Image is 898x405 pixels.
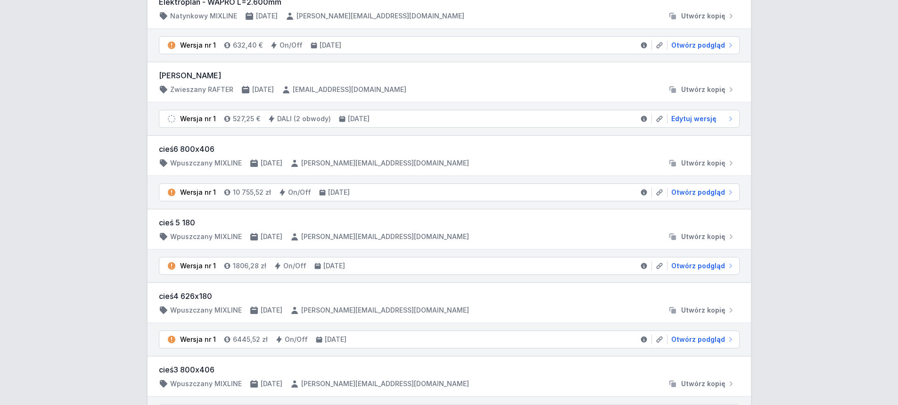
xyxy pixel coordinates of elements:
[170,232,242,241] h4: Wpuszczany MIXLINE
[256,11,278,21] h4: [DATE]
[283,261,306,271] h4: On/Off
[233,41,263,50] h4: 632,40 €
[671,188,725,197] span: Otwórz podgląd
[671,114,717,124] span: Edytuj wersję
[159,364,740,375] h3: cieś3 800x406
[348,114,370,124] h4: [DATE]
[233,261,266,271] h4: 1806,28 zł
[180,335,216,344] div: Wersja nr 1
[664,379,740,388] button: Utwórz kopię
[170,85,233,94] h4: Zwieszany RAFTER
[261,158,282,168] h4: [DATE]
[671,335,725,344] span: Otwórz podgląd
[261,379,282,388] h4: [DATE]
[664,85,740,94] button: Utwórz kopię
[285,335,308,344] h4: On/Off
[288,188,311,197] h4: On/Off
[233,114,260,124] h4: 527,25 €
[681,232,725,241] span: Utwórz kopię
[328,188,350,197] h4: [DATE]
[671,261,725,271] span: Otwórz podgląd
[671,41,725,50] span: Otwórz podgląd
[301,158,469,168] h4: [PERSON_NAME][EMAIL_ADDRESS][DOMAIN_NAME]
[667,261,735,271] a: Otwórz podgląd
[301,379,469,388] h4: [PERSON_NAME][EMAIL_ADDRESS][DOMAIN_NAME]
[167,114,176,124] img: draft.svg
[325,335,346,344] h4: [DATE]
[159,217,740,228] h3: cieś 5 180
[667,114,735,124] a: Edytuj wersję
[159,70,740,81] h3: [PERSON_NAME]
[320,41,341,50] h4: [DATE]
[252,85,274,94] h4: [DATE]
[180,114,216,124] div: Wersja nr 1
[170,379,242,388] h4: Wpuszczany MIXLINE
[159,143,740,155] h3: cieś6 800x406
[170,306,242,315] h4: Wpuszczany MIXLINE
[681,158,725,168] span: Utwórz kopię
[180,261,216,271] div: Wersja nr 1
[681,85,725,94] span: Utwórz kopię
[664,158,740,168] button: Utwórz kopię
[180,41,216,50] div: Wersja nr 1
[664,11,740,21] button: Utwórz kopię
[293,85,406,94] h4: [EMAIL_ADDRESS][DOMAIN_NAME]
[233,335,268,344] h4: 6445,52 zł
[664,232,740,241] button: Utwórz kopię
[323,261,345,271] h4: [DATE]
[261,306,282,315] h4: [DATE]
[261,232,282,241] h4: [DATE]
[664,306,740,315] button: Utwórz kopię
[681,11,725,21] span: Utwórz kopię
[233,188,271,197] h4: 10 755,52 zł
[277,114,331,124] h4: DALI (2 obwody)
[297,11,464,21] h4: [PERSON_NAME][EMAIL_ADDRESS][DOMAIN_NAME]
[170,158,242,168] h4: Wpuszczany MIXLINE
[667,41,735,50] a: Otwórz podgląd
[681,306,725,315] span: Utwórz kopię
[159,290,740,302] h3: cieś4 626x180
[681,379,725,388] span: Utwórz kopię
[301,306,469,315] h4: [PERSON_NAME][EMAIL_ADDRESS][DOMAIN_NAME]
[667,188,735,197] a: Otwórz podgląd
[667,335,735,344] a: Otwórz podgląd
[280,41,303,50] h4: On/Off
[301,232,469,241] h4: [PERSON_NAME][EMAIL_ADDRESS][DOMAIN_NAME]
[180,188,216,197] div: Wersja nr 1
[170,11,237,21] h4: Natynkowy MIXLINE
